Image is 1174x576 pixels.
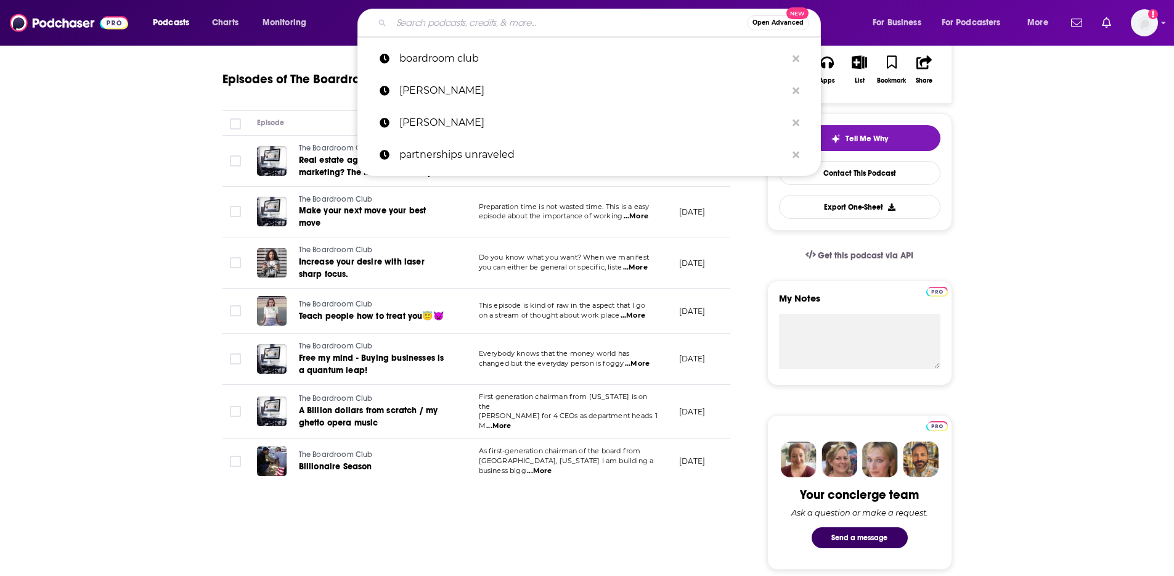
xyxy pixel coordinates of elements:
[623,263,648,273] span: ...More
[1027,14,1048,31] span: More
[846,134,888,144] span: Tell Me Why
[942,14,1001,31] span: For Podcasters
[299,405,438,428] span: A Billion dollars from scratch / my ghetto opera music
[299,194,447,205] a: The Boardroom Club
[903,442,939,477] img: Jon Profile
[299,352,447,377] a: Free my mind - Buying businesses is a quantum leap!
[1131,9,1158,36] img: User Profile
[779,292,940,314] label: My Notes
[299,461,372,472] span: Billionaire Season
[479,456,654,475] span: [GEOGRAPHIC_DATA], [US_STATE] I am building a business bigg
[230,257,241,268] span: Toggle select row
[908,47,940,92] button: Share
[479,253,649,261] span: Do you know what you want? When we manifest
[779,161,940,185] a: Contact This Podcast
[926,285,948,297] a: Pro website
[299,342,373,350] span: The Boardroom Club
[299,195,373,204] span: The Boardroom Club
[479,212,623,220] span: episode about the importance of working
[1148,9,1158,19] svg: Add a profile image
[752,20,804,26] span: Open Advanced
[479,202,650,211] span: Preparation time is not wasted time. This is a easy
[479,263,622,271] span: you can either be general or specific, liste
[399,139,786,171] p: partnerships unraveled
[153,14,189,31] span: Podcasts
[299,245,373,254] span: The Boardroom Club
[934,13,1019,33] button: open menu
[299,450,446,461] a: The Boardroom Club
[10,11,128,35] img: Podchaser - Follow, Share and Rate Podcasts
[679,207,706,217] p: [DATE]
[299,300,373,308] span: The Boardroom Club
[230,456,241,467] span: Toggle select row
[357,107,821,139] a: [PERSON_NAME]
[299,257,425,279] span: Increase your desire with laser sharp focus.
[399,107,786,139] p: ivan zhao
[299,393,447,405] a: The Boardroom Club
[399,43,786,75] p: boardroom club
[254,13,322,33] button: open menu
[1131,9,1158,36] span: Logged in as inkhouseNYC
[625,359,650,369] span: ...More
[479,311,620,319] span: on a stream of thought about work place
[299,450,373,459] span: The Boardroom Club
[812,527,908,548] button: Send a message
[926,421,948,431] img: Podchaser Pro
[369,9,833,37] div: Search podcasts, credits, & more...
[263,14,306,31] span: Monitoring
[212,14,238,31] span: Charts
[679,353,706,364] p: [DATE]
[479,392,648,411] span: First generation chairman from [US_STATE] is on the
[747,15,809,30] button: Open AdvancedNew
[299,143,447,154] a: The Boardroom Club
[399,75,786,107] p: amjad masad
[877,77,906,84] div: Bookmark
[230,353,241,364] span: Toggle select row
[357,75,821,107] a: [PERSON_NAME]
[679,456,706,466] p: [DATE]
[916,77,932,84] div: Share
[811,47,843,92] button: Apps
[800,487,919,503] div: Your concierge team
[299,353,444,376] span: Free my mind - Buying businesses is a quantum leap!
[230,206,241,217] span: Toggle select row
[299,394,373,403] span: The Boardroom Club
[873,14,921,31] span: For Business
[876,47,908,92] button: Bookmark
[1097,12,1116,33] a: Show notifications dropdown
[230,406,241,417] span: Toggle select row
[831,134,841,144] img: tell me why sparkle
[1131,9,1158,36] button: Show profile menu
[299,256,447,281] a: Increase your desire with laser sharp focus.
[1019,13,1064,33] button: open menu
[479,446,641,455] span: As first-generation chairman of the board from
[791,508,928,517] div: Ask a question or make a request.
[679,406,706,417] p: [DATE]
[779,125,940,151] button: tell me why sparkleTell Me Why
[821,442,857,477] img: Barbara Profile
[357,139,821,171] a: partnerships unraveled
[843,47,875,92] button: List
[527,466,552,476] span: ...More
[781,442,817,477] img: Sydney Profile
[926,419,948,431] a: Pro website
[779,195,940,219] button: Export One-Sheet
[679,258,706,268] p: [DATE]
[796,241,924,271] a: Get this podcast via API
[479,411,658,430] span: [PERSON_NAME] for 4 CEOs as department heads. 1 M
[855,77,865,84] div: List
[222,72,407,87] h1: Episodes of The Boardroom Club
[679,306,706,316] p: [DATE]
[786,7,809,19] span: New
[818,250,913,261] span: Get this podcast via API
[299,310,446,323] a: Teach people how to treat you😇👿
[230,155,241,167] span: Toggle select row
[926,287,948,297] img: Podchaser Pro
[479,359,624,368] span: changed but the everyday person is foggy
[299,341,447,352] a: The Boardroom Club
[257,115,285,130] div: Episode
[819,77,835,84] div: Apps
[624,212,648,221] span: ...More
[299,205,426,228] span: Make your next move your best move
